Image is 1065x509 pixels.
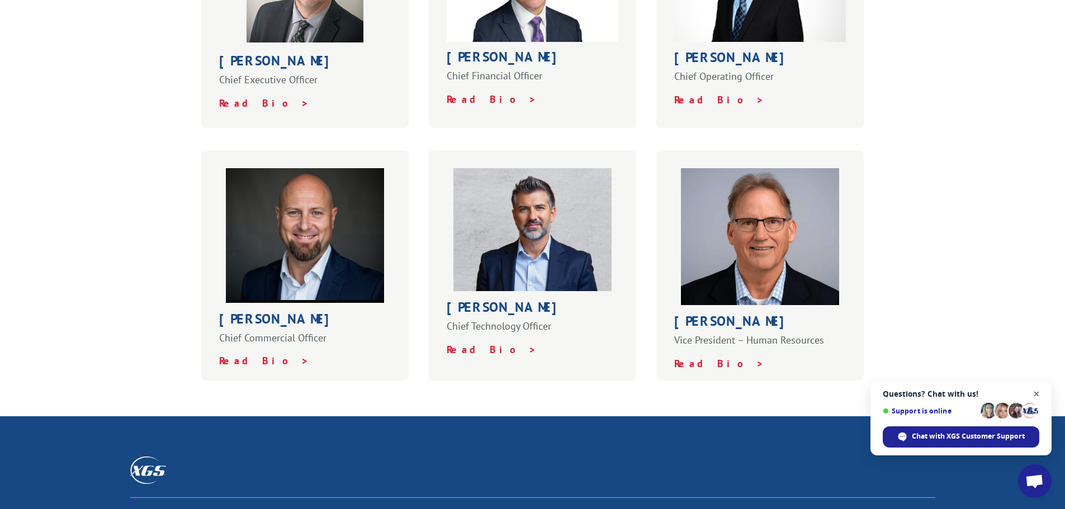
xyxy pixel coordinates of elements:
[219,312,391,331] h1: [PERSON_NAME]
[674,70,846,93] p: Chief Operating Officer
[674,93,764,106] a: Read Bio >
[219,73,391,97] p: Chief Executive Officer
[219,331,391,355] p: Chief Commercial Officer
[453,168,612,291] img: dm-profile-website
[674,357,764,370] a: Read Bio >
[883,426,1039,448] div: Chat with XGS Customer Support
[912,431,1025,441] span: Chat with XGS Customer Support
[447,343,537,356] a: Read Bio >
[674,49,794,66] strong: [PERSON_NAME]
[130,456,166,484] img: XGS_Logos_ALL_2024_All_White
[447,320,619,343] p: Chief Technology Officer
[447,93,537,106] a: Read Bio >
[226,168,384,303] img: placeholder-person
[674,334,846,357] p: Vice President – Human Resources
[219,97,309,110] a: Read Bio >
[883,389,1039,398] span: Questions? Chat with us!
[219,354,309,367] a: Read Bio >
[1018,464,1052,498] div: Open chat
[674,315,846,334] h1: [PERSON_NAME]
[447,69,619,93] p: Chief Financial Officer
[681,168,839,306] img: kevin-holland-headshot-web
[883,407,977,415] span: Support is online
[447,301,619,320] h1: [PERSON_NAME]
[219,54,391,73] h1: [PERSON_NAME]
[1030,387,1044,401] span: Close chat
[447,50,619,69] h1: [PERSON_NAME]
